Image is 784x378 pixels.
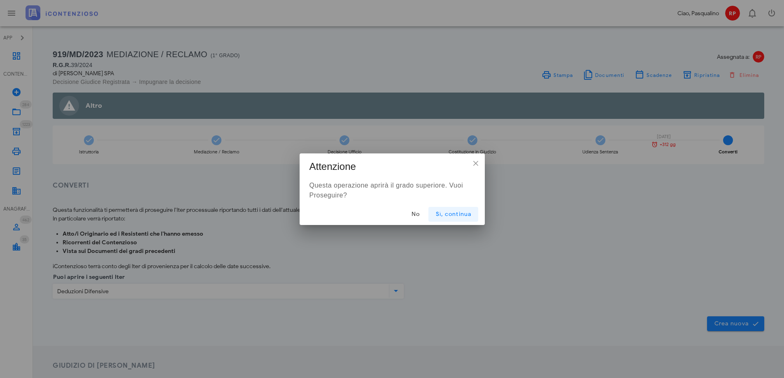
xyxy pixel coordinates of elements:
[309,160,356,173] h3: Attenzione
[300,177,485,204] div: Questa operazione aprirà il grado superiore. Vuoi Proseguire?
[428,207,478,222] button: Sì, continua
[402,207,428,222] button: No
[435,211,471,218] span: Sì, continua
[472,160,479,167] div: ×
[409,211,422,218] span: No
